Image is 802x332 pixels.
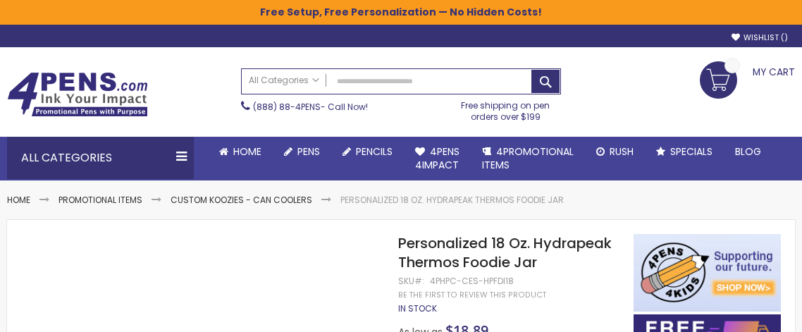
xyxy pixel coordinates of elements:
a: Be the first to review this product [398,290,546,300]
span: Blog [735,145,761,159]
a: 4PROMOTIONALITEMS [471,137,585,180]
a: Pencils [331,137,404,167]
img: 4pens 4 kids [634,234,781,312]
span: All Categories [249,75,319,86]
span: Specials [670,145,712,159]
span: - Call Now! [253,101,368,113]
a: (888) 88-4PENS [253,101,321,113]
span: 4Pens 4impact [415,145,459,172]
a: Specials [645,137,724,167]
a: All Categories [242,69,326,92]
strong: SKU [398,275,424,287]
a: Home [7,194,30,206]
img: 4Pens Custom Pens and Promotional Products [7,72,148,117]
span: Personalized 18 Oz. Hydrapeak Thermos Foodie Jar [398,233,612,272]
a: Rush [585,137,645,167]
a: Home [208,137,273,167]
li: Personalized 18 Oz. Hydrapeak Thermos Foodie Jar [340,195,564,206]
a: Pens [273,137,331,167]
a: Promotional Items [58,194,142,206]
a: 4Pens4impact [404,137,471,180]
div: 4PHPC-CES-HPFDI18 [430,276,514,287]
span: Home [233,145,261,159]
div: Availability [398,303,437,314]
span: Rush [610,145,634,159]
span: 4PROMOTIONAL ITEMS [482,145,574,172]
div: All Categories [7,137,194,179]
a: Wishlist [732,32,788,43]
span: Pens [297,145,320,159]
a: Blog [724,137,772,167]
span: In stock [398,302,437,314]
div: Free shipping on pen orders over $199 [450,94,561,123]
a: Custom Koozies - Can Coolers [171,194,312,206]
span: Pencils [356,145,393,159]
